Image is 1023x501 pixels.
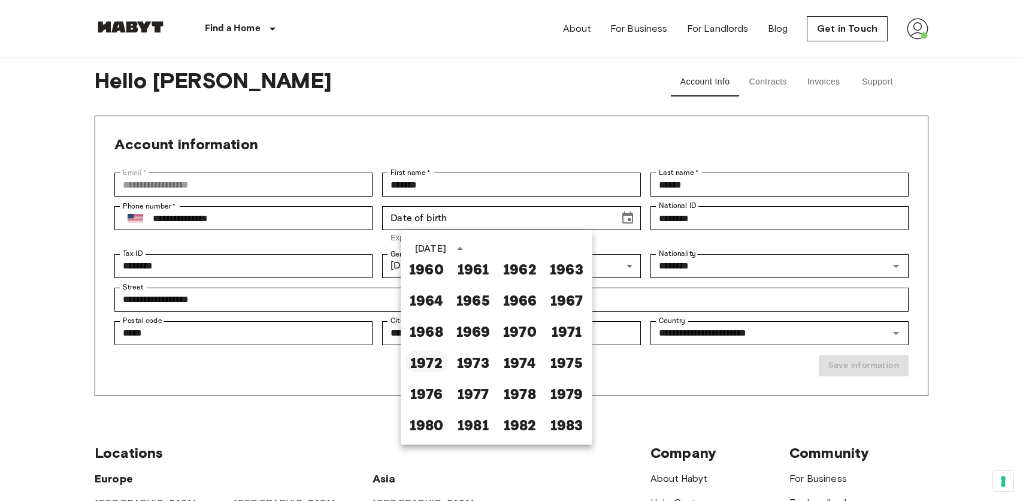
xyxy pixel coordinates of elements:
button: 1969 [452,319,495,341]
span: Account information [114,135,258,153]
label: First name [391,167,431,178]
img: avatar [907,18,928,40]
label: Street [123,282,143,292]
img: United States [128,214,143,222]
a: Blog [768,22,788,36]
a: Get in Touch [807,16,888,41]
span: Asia [373,472,396,485]
a: For Business [789,473,847,484]
span: Hello [PERSON_NAME] [95,68,637,96]
label: Nationality [659,249,696,259]
button: 1985 [452,444,495,466]
button: 1963 [545,257,588,279]
label: Phone number [123,201,176,212]
button: Invoices [797,68,851,96]
button: 1974 [498,351,541,372]
label: Postal code [123,316,162,326]
button: Open [888,258,904,274]
span: Company [650,444,716,461]
button: 1964 [405,288,448,310]
span: Europe [95,472,133,485]
div: First name [382,173,640,197]
button: Choose date [616,206,640,230]
div: City [382,321,640,345]
button: 1976 [405,382,448,403]
a: About [563,22,591,36]
button: 1965 [452,288,495,310]
img: Habyt [95,21,167,33]
div: National ID [650,206,909,230]
div: [DEMOGRAPHIC_DATA] [382,254,640,278]
button: 1986 [498,444,541,466]
div: Email [114,173,373,197]
button: 1972 [405,351,448,372]
button: 1980 [405,413,448,434]
button: 1983 [545,413,588,434]
button: 1968 [405,319,448,341]
button: Account Info [671,68,740,96]
button: 1975 [545,351,588,372]
div: [DATE] [415,242,446,256]
div: Last name [650,173,909,197]
button: 1982 [498,413,541,434]
button: Select country [123,206,148,231]
button: Your consent preferences for tracking technologies [993,471,1013,491]
p: Expected number, received null [391,233,632,245]
button: year view is open, switch to calendar view [450,239,470,259]
button: 1967 [545,288,588,310]
button: 1962 [498,257,541,279]
button: 1978 [498,382,541,403]
label: Email [123,167,146,178]
p: Find a Home [205,22,261,36]
button: 1984 [405,444,448,466]
span: Community [789,444,869,461]
button: 1971 [545,319,588,341]
a: About Habyt [650,473,707,484]
div: Tax ID [114,254,373,278]
button: 1961 [452,257,495,279]
label: Country [659,316,685,326]
div: Street [114,288,909,312]
span: Locations [95,444,163,461]
label: Tax ID [123,249,143,259]
button: 1970 [498,319,541,341]
label: Last name [659,167,699,178]
button: 1977 [452,382,495,403]
button: Support [851,68,904,96]
button: Open [888,325,904,342]
button: 1973 [452,351,495,372]
label: Gender [391,249,419,259]
button: 1960 [405,257,448,279]
button: 1979 [545,382,588,403]
a: For Landlords [687,22,749,36]
a: For Business [610,22,668,36]
button: 1987 [545,444,588,466]
label: City [391,316,404,326]
div: Postal code [114,321,373,345]
label: National ID [659,201,696,211]
button: 1981 [452,413,495,434]
button: 1966 [498,288,541,310]
button: Contracts [739,68,797,96]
